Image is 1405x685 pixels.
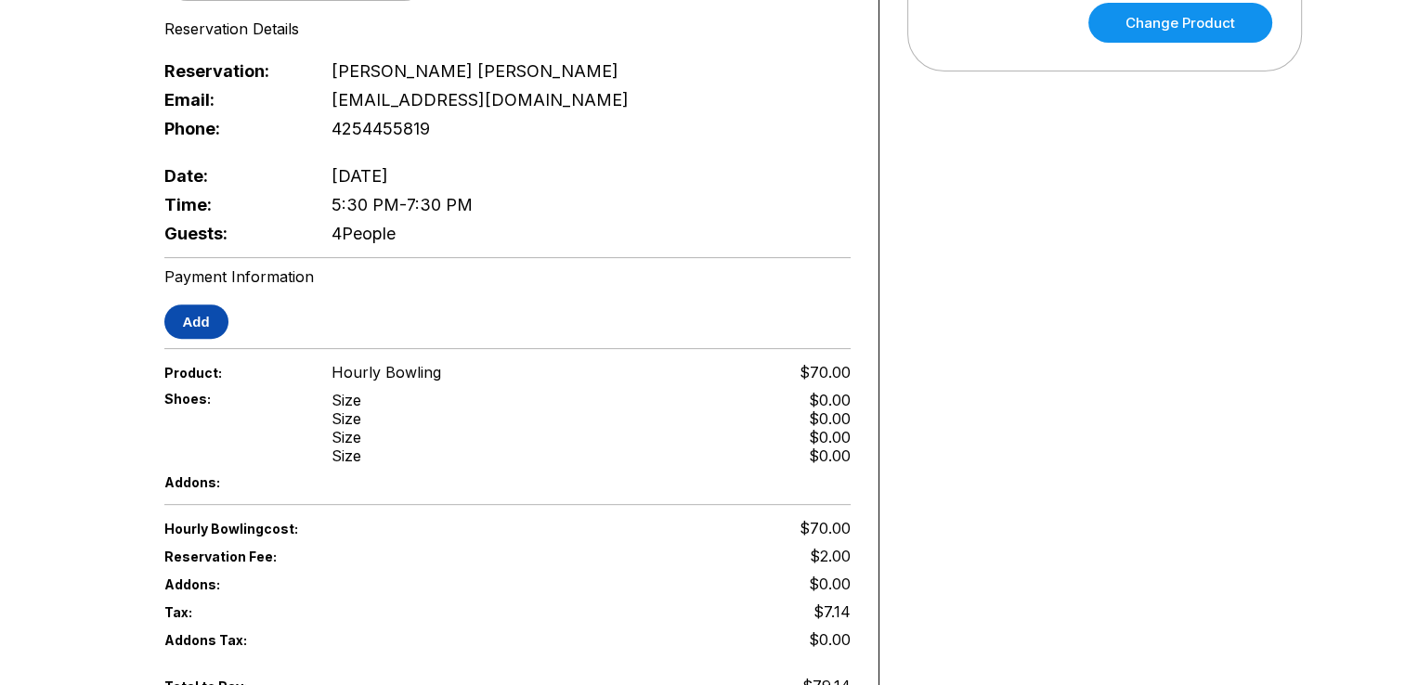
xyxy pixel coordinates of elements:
a: Change Product [1088,3,1272,43]
span: 4254455819 [332,119,430,138]
button: Add [164,304,228,339]
div: Payment Information [164,267,851,286]
span: Shoes: [164,391,302,407]
span: Phone: [164,119,302,138]
span: Guests: [164,224,302,243]
span: [PERSON_NAME] [PERSON_NAME] [332,61,618,81]
span: [EMAIL_ADDRESS][DOMAIN_NAME] [332,90,629,110]
div: $0.00 [809,428,851,446]
span: 4 People [332,224,396,243]
span: Date: [164,166,302,186]
span: Product: [164,365,302,381]
span: Addons Tax: [164,632,302,648]
span: Hourly Bowling cost: [164,521,508,536]
span: 5:30 PM - 7:30 PM [332,195,473,214]
div: Size [332,446,361,465]
span: Tax: [164,604,302,620]
span: Reservation Fee: [164,549,508,564]
span: $0.00 [809,575,851,593]
span: $70.00 [800,363,851,381]
span: $2.00 [810,547,851,565]
span: Addons: [164,474,302,490]
span: Hourly Bowling [332,363,441,381]
div: Size [332,391,361,409]
span: Reservation: [164,61,302,81]
div: $0.00 [809,409,851,428]
div: Size [332,409,361,428]
span: $70.00 [800,519,851,537]
span: Time: [164,195,302,214]
span: $7.14 [813,602,851,621]
span: Email: [164,90,302,110]
div: $0.00 [809,446,851,465]
div: Reservation Details [164,19,851,38]
div: Size [332,428,361,446]
span: $0.00 [809,630,851,649]
span: [DATE] [332,166,388,186]
span: Addons: [164,576,302,592]
div: $0.00 [809,391,851,409]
